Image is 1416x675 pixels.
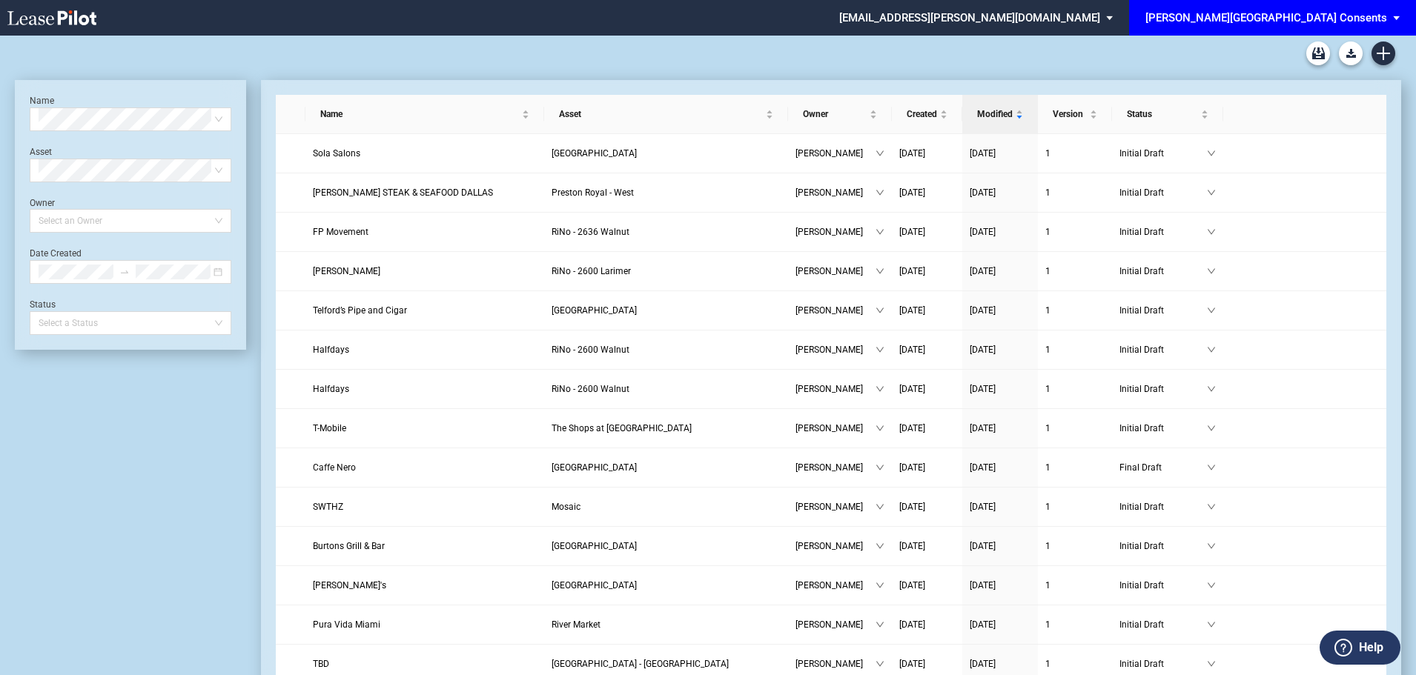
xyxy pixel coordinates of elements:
span: TBD [313,659,329,669]
a: Pura Vida Miami [313,617,537,632]
span: [DATE] [970,541,996,551]
span: 1 [1045,423,1051,433]
span: [DATE] [970,462,996,473]
a: [DATE] [970,460,1030,475]
span: [DATE] [970,187,996,198]
a: Download Blank Form [1339,41,1363,65]
span: [DATE] [899,305,925,316]
span: down [876,385,884,393]
span: 1 [1045,227,1051,237]
a: RiNo - 2600 Larimer [552,264,781,279]
a: Archive [1306,41,1330,65]
span: Initial Draft [1119,342,1207,357]
span: Asset [559,107,763,122]
span: Caffe Nero [313,462,356,473]
span: 1 [1045,502,1051,512]
span: [DATE] [970,148,996,159]
a: [DATE] [899,264,955,279]
a: [PERSON_NAME] [313,264,537,279]
span: Owner [803,107,867,122]
span: 1 [1045,148,1051,159]
span: [PERSON_NAME] [795,146,876,161]
span: Park Place [552,148,637,159]
span: [DATE] [970,502,996,512]
a: 1 [1045,264,1105,279]
span: Status [1127,107,1198,122]
th: Owner [788,95,892,134]
a: RiNo - 2600 Walnut [552,382,781,396]
span: RiNo - 2636 Walnut [552,227,629,237]
span: Toco Hills Shopping Center [552,580,637,591]
span: Mosaic [552,502,580,512]
span: 1 [1045,580,1051,591]
span: [PERSON_NAME] [795,303,876,318]
a: [PERSON_NAME]'s [313,578,537,593]
a: 1 [1045,303,1105,318]
a: FP Movement [313,225,537,239]
span: Initial Draft [1119,303,1207,318]
label: Date Created [30,248,82,259]
span: [DATE] [899,266,925,276]
a: 1 [1045,656,1105,671]
a: [DATE] [899,382,955,396]
span: Middlesex Commons [552,541,637,551]
span: Burtons Grill & Bar [313,541,385,551]
a: [DATE] [970,303,1030,318]
span: [DATE] [899,619,925,630]
th: Name [305,95,545,134]
a: RiNo - 2600 Walnut [552,342,781,357]
span: Preston Royal - West [552,187,634,198]
span: Initial Draft [1119,185,1207,200]
th: Asset [544,95,788,134]
th: Created [892,95,962,134]
span: Woburn Village [552,462,637,473]
a: [DATE] [970,656,1030,671]
span: down [876,267,884,276]
a: Burtons Grill & Bar [313,539,537,553]
a: [DATE] [899,421,955,436]
span: down [1207,345,1216,354]
a: Halfdays [313,342,537,357]
span: 1 [1045,659,1051,669]
span: Final Draft [1119,460,1207,475]
a: 1 [1045,578,1105,593]
span: [DATE] [970,384,996,394]
a: [DATE] [970,578,1030,593]
a: 1 [1045,460,1105,475]
span: [DATE] [899,187,925,198]
span: down [876,424,884,433]
label: Asset [30,147,52,157]
span: [DATE] [970,227,996,237]
span: [DATE] [970,423,996,433]
a: [DATE] [970,225,1030,239]
a: [DATE] [899,225,955,239]
span: Initial Draft [1119,382,1207,396]
a: [DATE] [970,539,1030,553]
button: Help [1320,631,1400,665]
a: Telford’s Pipe and Cigar [313,303,537,318]
a: The Shops at [GEOGRAPHIC_DATA] [552,421,781,436]
a: 1 [1045,382,1105,396]
a: TBD [313,656,537,671]
span: Strawberry Village South [552,305,637,316]
span: [PERSON_NAME] [795,656,876,671]
span: PALLADINO’S STEAK & SEAFOOD DALLAS [313,187,493,198]
a: River Market [552,617,781,632]
span: Sola Salons [313,148,360,159]
span: Uptown Park - East [552,659,729,669]
label: Name [30,96,54,106]
a: [GEOGRAPHIC_DATA] [552,539,781,553]
a: SWTHZ [313,499,537,514]
th: Version [1038,95,1112,134]
a: [DATE] [899,617,955,632]
span: Modified [977,107,1013,122]
a: [GEOGRAPHIC_DATA] [552,460,781,475]
span: Initial Draft [1119,225,1207,239]
span: down [1207,385,1216,393]
span: down [876,659,884,668]
th: Status [1112,95,1223,134]
a: [DATE] [899,342,955,357]
a: [DATE] [899,656,955,671]
span: Sababa's [313,580,386,591]
span: [PERSON_NAME] [795,264,876,279]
